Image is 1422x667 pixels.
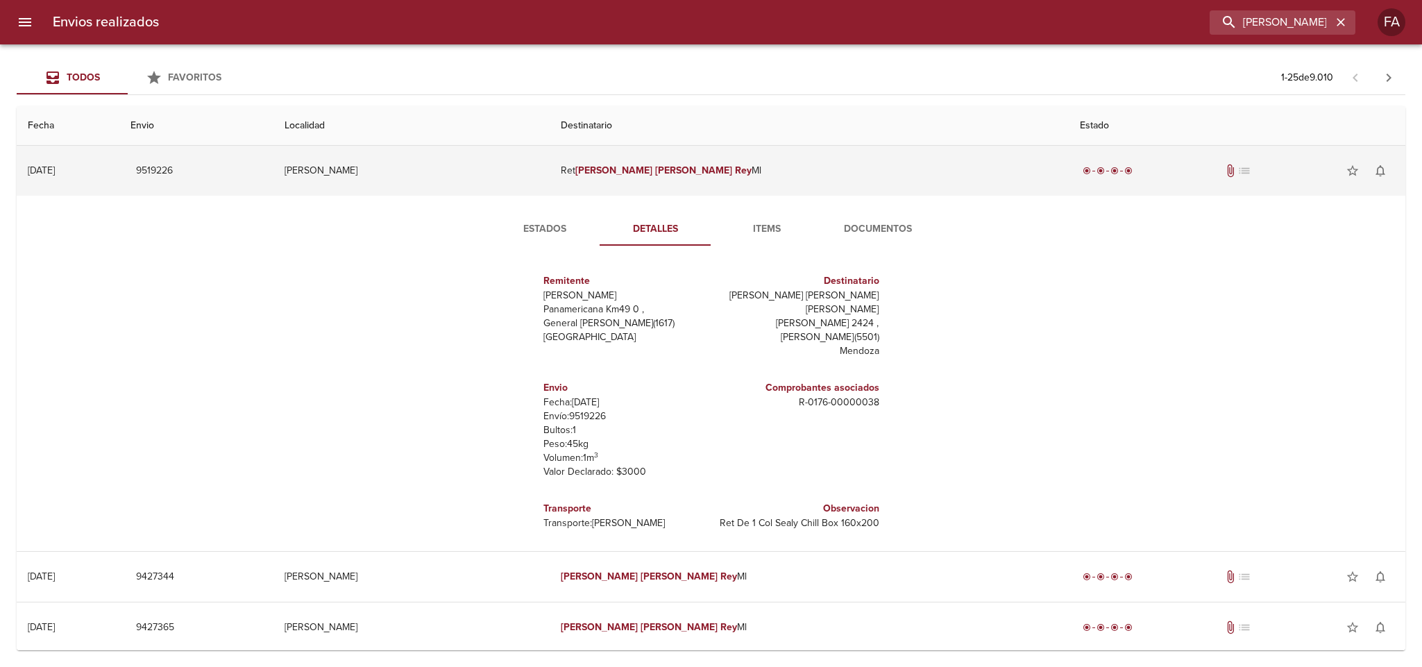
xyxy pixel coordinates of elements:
[1366,563,1394,591] button: Activar notificaciones
[136,568,174,586] span: 9427344
[1237,164,1251,178] span: No tiene pedido asociado
[717,289,879,316] p: [PERSON_NAME] [PERSON_NAME] [PERSON_NAME]
[1080,164,1135,178] div: Entregado
[717,516,879,530] p: Ret De 1 Col Sealy Chill Box 160x200
[1083,167,1091,175] span: radio_button_checked
[17,106,119,146] th: Fecha
[1097,573,1105,581] span: radio_button_checked
[1110,167,1119,175] span: radio_button_checked
[543,289,706,303] p: [PERSON_NAME]
[717,273,879,289] h6: Destinatario
[1124,623,1133,632] span: radio_button_checked
[168,71,221,83] span: Favoritos
[609,221,703,238] span: Detalles
[575,164,652,176] em: [PERSON_NAME]
[1097,623,1105,632] span: radio_button_checked
[543,396,706,410] p: Fecha: [DATE]
[550,552,1069,602] td: Ml
[1097,167,1105,175] span: radio_button_checked
[543,423,706,437] p: Bultos: 1
[561,571,638,582] em: [PERSON_NAME]
[717,344,879,358] p: Mendoza
[1124,167,1133,175] span: radio_button_checked
[1210,10,1332,35] input: buscar
[136,162,173,180] span: 9519226
[717,380,879,396] h6: Comprobantes asociados
[17,61,239,94] div: Tabs Envios
[1346,164,1360,178] span: star_border
[543,501,706,516] h6: Transporte
[1366,157,1394,185] button: Activar notificaciones
[273,552,550,602] td: [PERSON_NAME]
[1069,106,1405,146] th: Estado
[1378,8,1405,36] div: FA
[543,410,706,423] p: Envío: 9519226
[1110,573,1119,581] span: radio_button_checked
[720,571,737,582] em: Rey
[1110,623,1119,632] span: radio_button_checked
[543,437,706,451] p: Peso: 45 kg
[136,619,174,636] span: 9427365
[1339,157,1366,185] button: Agregar a favoritos
[735,164,752,176] em: Rey
[1224,620,1237,634] span: Tiene documentos adjuntos
[67,71,100,83] span: Todos
[1372,61,1405,94] span: Pagina siguiente
[1346,570,1360,584] span: star_border
[1124,573,1133,581] span: radio_button_checked
[273,602,550,652] td: [PERSON_NAME]
[720,621,737,633] em: Rey
[594,450,598,459] sup: 3
[1080,620,1135,634] div: Entregado
[1373,570,1387,584] span: notifications_none
[550,146,1069,196] td: Ret Ml
[130,158,178,184] button: 9519226
[717,316,879,330] p: [PERSON_NAME] 2424 ,
[119,106,273,146] th: Envio
[1080,570,1135,584] div: Entregado
[543,273,706,289] h6: Remitente
[641,571,718,582] em: [PERSON_NAME]
[1083,623,1091,632] span: radio_button_checked
[1237,620,1251,634] span: No tiene pedido asociado
[28,621,55,633] div: [DATE]
[1373,164,1387,178] span: notifications_none
[641,621,718,633] em: [PERSON_NAME]
[543,380,706,396] h6: Envio
[1366,614,1394,641] button: Activar notificaciones
[53,11,159,33] h6: Envios realizados
[1346,620,1360,634] span: star_border
[717,396,879,410] p: R - 0176 - 00000038
[720,221,814,238] span: Items
[543,303,706,316] p: Panamericana Km49 0 ,
[543,451,706,465] p: Volumen: 1 m
[273,146,550,196] td: [PERSON_NAME]
[130,564,180,590] button: 9427344
[1224,164,1237,178] span: Tiene documentos adjuntos
[28,571,55,582] div: [DATE]
[1237,570,1251,584] span: No tiene pedido asociado
[1224,570,1237,584] span: Tiene documentos adjuntos
[1083,573,1091,581] span: radio_button_checked
[655,164,732,176] em: [PERSON_NAME]
[543,516,706,530] p: Transporte: [PERSON_NAME]
[130,615,180,641] button: 9427365
[543,330,706,344] p: [GEOGRAPHIC_DATA]
[498,221,592,238] span: Estados
[831,221,925,238] span: Documentos
[1339,614,1366,641] button: Agregar a favoritos
[550,106,1069,146] th: Destinatario
[1339,563,1366,591] button: Agregar a favoritos
[1339,70,1372,84] span: Pagina anterior
[561,621,638,633] em: [PERSON_NAME]
[543,316,706,330] p: General [PERSON_NAME] ( 1617 )
[1373,620,1387,634] span: notifications_none
[8,6,42,39] button: menu
[28,164,55,176] div: [DATE]
[717,501,879,516] h6: Observacion
[1281,71,1333,85] p: 1 - 25 de 9.010
[543,465,706,479] p: Valor Declarado: $ 3000
[717,330,879,344] p: [PERSON_NAME] ( 5501 )
[1378,8,1405,36] div: Abrir información de usuario
[273,106,550,146] th: Localidad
